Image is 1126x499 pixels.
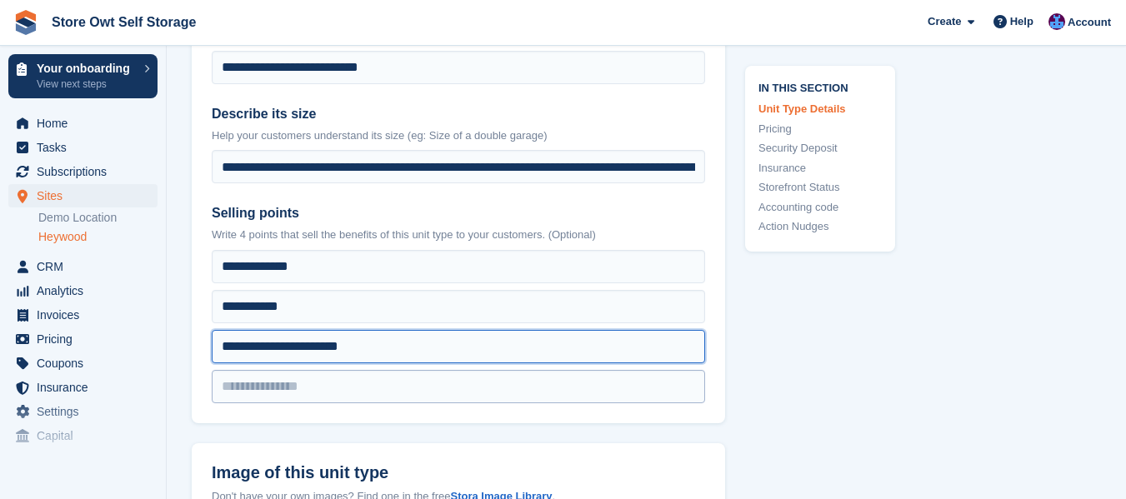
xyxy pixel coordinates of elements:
a: menu [8,136,158,159]
p: View next steps [37,77,136,92]
a: menu [8,184,158,207]
a: menu [8,160,158,183]
a: Storefront Status [758,179,882,196]
a: menu [8,352,158,375]
span: Sites [37,184,137,207]
p: Your onboarding [37,62,136,74]
span: Create [928,13,961,30]
a: Insurance [758,159,882,176]
label: Selling points [212,203,705,223]
span: In this section [758,78,882,94]
p: Help your customers understand its size (eg: Size of a double garage) [212,127,705,144]
a: menu [8,279,158,302]
span: Subscriptions [37,160,137,183]
a: Accounting code [758,198,882,215]
a: Action Nudges [758,218,882,235]
a: Your onboarding View next steps [8,54,158,98]
span: Pricing [37,327,137,351]
span: CRM [37,255,137,278]
p: Write 4 points that sell the benefits of this unit type to your customers. (Optional) [212,227,705,243]
span: Home [37,112,137,135]
a: Pricing [758,120,882,137]
a: menu [8,424,158,447]
span: Analytics [37,279,137,302]
span: Insurance [37,376,137,399]
span: Help [1010,13,1033,30]
label: Image of this unit type [212,463,705,482]
a: menu [8,303,158,327]
span: Capital [37,424,137,447]
span: Tasks [37,136,137,159]
label: Describe its size [212,104,705,124]
a: menu [8,327,158,351]
a: menu [8,112,158,135]
a: Demo Location [38,210,158,226]
a: menu [8,376,158,399]
a: menu [8,255,158,278]
img: stora-icon-8386f47178a22dfd0bd8f6a31ec36ba5ce8667c1dd55bd0f319d3a0aa187defe.svg [13,10,38,35]
img: Andrew Omeltschenko [1048,13,1065,30]
span: Coupons [37,352,137,375]
a: Security Deposit [758,140,882,157]
span: Account [1068,14,1111,31]
a: menu [8,400,158,423]
a: Store Owt Self Storage [45,8,203,36]
a: Heywood [38,229,158,245]
span: Invoices [37,303,137,327]
span: Settings [37,400,137,423]
a: Unit Type Details [758,101,882,117]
